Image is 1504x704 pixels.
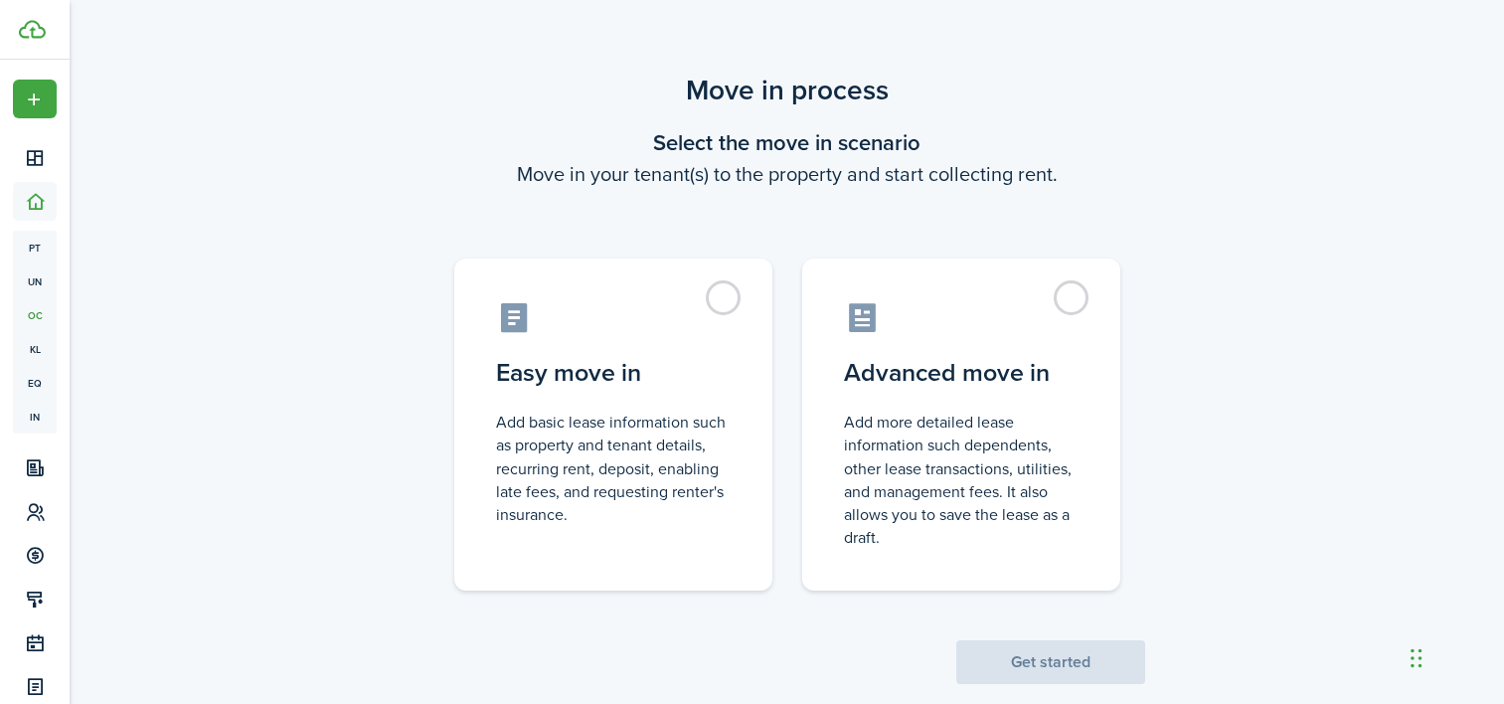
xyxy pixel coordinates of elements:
wizard-step-header-description: Move in your tenant(s) to the property and start collecting rent. [429,159,1145,189]
control-radio-card-description: Add more detailed lease information such dependents, other lease transactions, utilities, and man... [844,411,1079,549]
control-radio-card-title: Advanced move in [844,355,1079,391]
wizard-step-header-title: Select the move in scenario [429,126,1145,159]
a: eq [13,366,57,400]
control-radio-card-description: Add basic lease information such as property and tenant details, recurring rent, deposit, enablin... [496,411,731,526]
scenario-title: Move in process [429,70,1145,111]
a: pt [13,231,57,264]
a: oc [13,298,57,332]
iframe: Chat Widget [1405,609,1504,704]
button: Open menu [13,80,57,118]
a: un [13,264,57,298]
control-radio-card-title: Easy move in [496,355,731,391]
a: kl [13,332,57,366]
div: Drag [1411,628,1422,688]
a: in [13,400,57,434]
img: TenantCloud [19,20,46,39]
